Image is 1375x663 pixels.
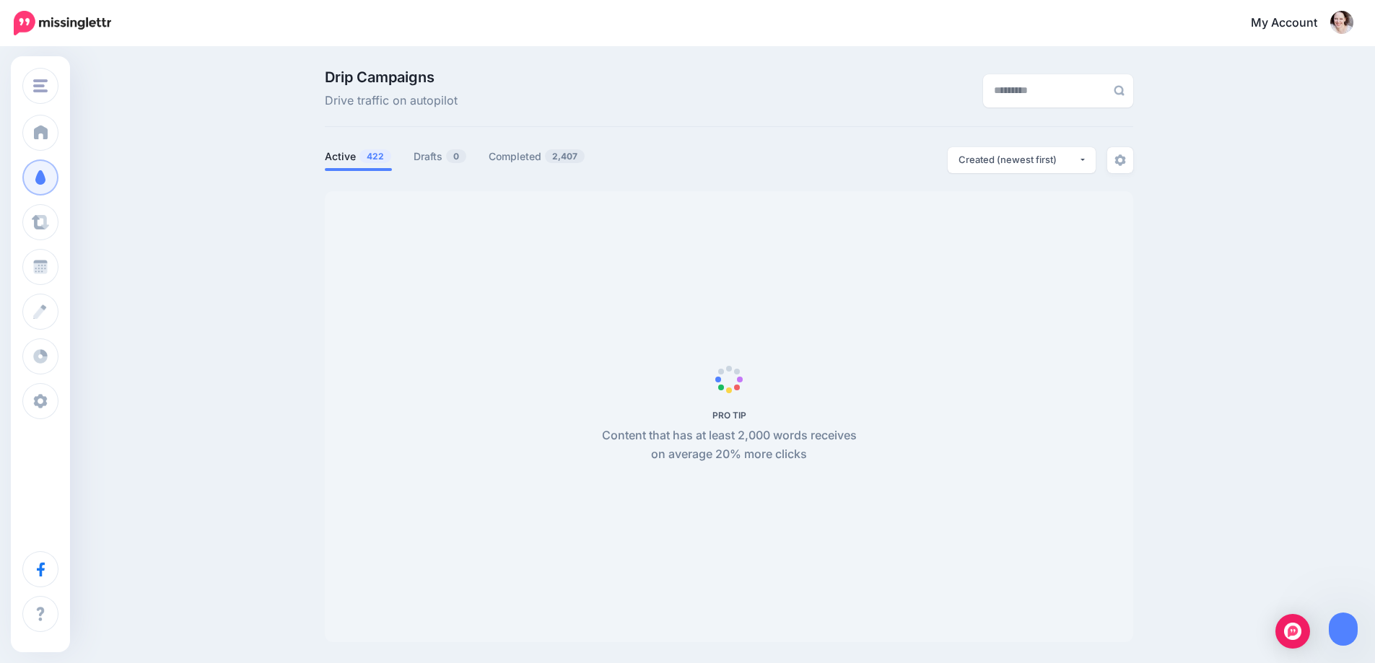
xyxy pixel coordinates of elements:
img: search-grey-6.png [1114,85,1125,96]
div: Created (newest first) [959,153,1078,167]
h5: PRO TIP [594,410,865,421]
p: Content that has at least 2,000 words receives on average 20% more clicks [594,426,865,464]
a: My Account [1236,6,1353,41]
span: Drive traffic on autopilot [325,92,458,110]
span: 422 [359,149,391,163]
a: Drafts0 [414,148,467,165]
button: Created (newest first) [948,147,1096,173]
img: menu.png [33,79,48,92]
div: Open Intercom Messenger [1275,614,1310,649]
span: 0 [446,149,466,163]
img: settings-grey.png [1114,154,1126,166]
span: Drip Campaigns [325,70,458,84]
img: Missinglettr [14,11,111,35]
span: 2,407 [545,149,585,163]
a: Completed2,407 [489,148,585,165]
a: Active422 [325,148,392,165]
